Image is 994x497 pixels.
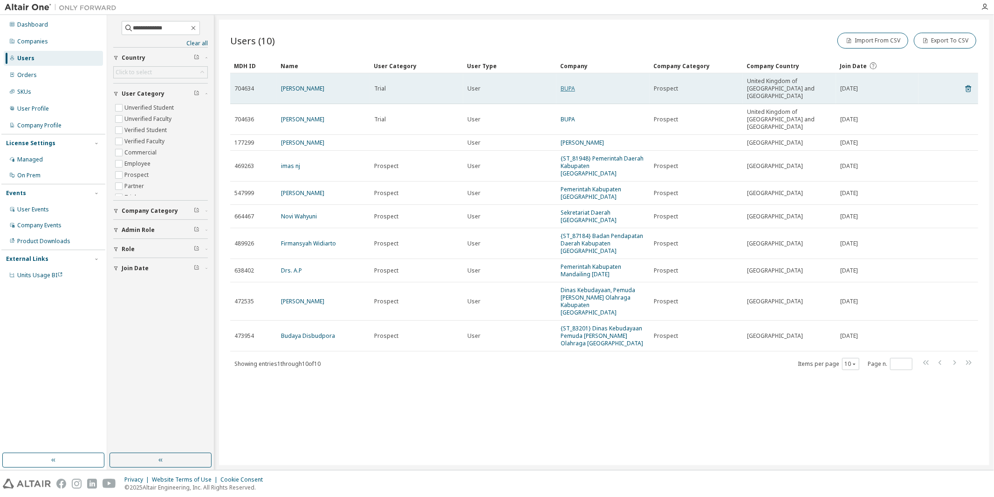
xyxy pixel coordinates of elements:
span: User [467,85,480,92]
button: Join Date [113,258,208,279]
a: Budaya Disbudpora [281,332,335,340]
span: Trial [374,85,386,92]
div: Website Terms of Use [152,476,220,483]
a: [PERSON_NAME] [281,297,324,305]
span: Company Category [122,207,178,215]
span: User [467,162,480,170]
a: [PERSON_NAME] [281,189,324,197]
div: Click to select [114,67,207,78]
span: Showing entries 1 through 10 of 10 [234,360,321,368]
a: {ST_87184} Badan Pendapatan Daerah Kabupaten [GEOGRAPHIC_DATA] [561,232,643,255]
a: BUPA [561,115,575,123]
span: 177299 [234,139,254,147]
div: License Settings [6,140,55,147]
div: User Profile [17,105,49,112]
span: Admin Role [122,226,155,234]
span: User [467,189,480,197]
span: [GEOGRAPHIC_DATA] [747,240,803,247]
span: [GEOGRAPHIC_DATA] [747,213,803,220]
span: Prospect [654,162,678,170]
span: Prospect [374,240,398,247]
span: User [467,213,480,220]
span: Prospect [374,267,398,274]
a: [PERSON_NAME] [561,139,604,147]
label: Unverified Faculty [124,113,173,125]
span: Trial [374,116,386,123]
span: Clear filter [194,207,199,215]
div: MDH ID [234,58,273,73]
img: altair_logo.svg [3,479,51,489]
label: Verified Faculty [124,136,166,147]
div: Company Category [653,58,739,73]
div: Cookie Consent [220,476,268,483]
span: Prospect [654,189,678,197]
span: [DATE] [840,213,858,220]
span: [DATE] [840,116,858,123]
span: User [467,116,480,123]
span: User Category [122,90,165,98]
a: [PERSON_NAME] [281,139,324,147]
img: youtube.svg [103,479,116,489]
span: Prospect [374,162,398,170]
span: Role [122,245,135,253]
span: 704634 [234,85,254,92]
span: [GEOGRAPHIC_DATA] [747,332,803,340]
span: 473954 [234,332,254,340]
button: 10 [844,360,857,368]
div: Managed [17,156,43,163]
p: © 2025 Altair Engineering, Inc. All Rights Reserved. [124,483,268,491]
button: User Category [113,84,208,104]
span: [GEOGRAPHIC_DATA] [747,189,803,197]
a: Novi Wahyuni [281,212,317,220]
button: Country [113,48,208,68]
span: Clear filter [194,226,199,234]
svg: Date when the user was first added or directly signed up. If the user was deleted and later re-ad... [869,62,877,70]
span: Prospect [654,267,678,274]
div: Company [560,58,646,73]
span: Clear filter [194,245,199,253]
span: Units Usage BI [17,271,63,279]
span: 664467 [234,213,254,220]
label: Partner [124,181,146,192]
span: [DATE] [840,332,858,340]
span: User [467,267,480,274]
a: Dinas Kebudayaan, Pemuda [PERSON_NAME] Olahraga Kabupaten [GEOGRAPHIC_DATA] [561,286,635,316]
span: [DATE] [840,139,858,147]
a: [PERSON_NAME] [281,115,324,123]
span: [GEOGRAPHIC_DATA] [747,162,803,170]
span: Prospect [374,332,398,340]
div: Privacy [124,476,152,483]
a: BUPA [561,84,575,92]
label: Commercial [124,147,158,158]
a: Pemerintah Kabupaten Mandailing [DATE] [561,263,621,278]
div: Name [281,58,366,73]
label: Employee [124,158,152,169]
span: User [467,139,480,147]
span: [DATE] [840,162,858,170]
button: Export To CSV [914,33,976,49]
div: Company Events [17,222,62,229]
div: External Links [6,255,48,263]
div: SKUs [17,88,31,96]
span: 704636 [234,116,254,123]
span: [DATE] [840,298,858,305]
a: [PERSON_NAME] [281,84,324,92]
span: Clear filter [194,54,199,62]
span: Join Date [122,265,149,272]
a: Drs. A.P [281,266,302,274]
span: Page n. [868,358,912,370]
div: User Type [467,58,553,73]
span: Clear filter [194,90,199,98]
label: Verified Student [124,125,169,136]
img: facebook.svg [56,479,66,489]
div: Dashboard [17,21,48,28]
span: User [467,332,480,340]
label: Trial [124,192,138,203]
span: Prospect [654,85,678,92]
div: User Events [17,206,49,213]
a: {ST_83201} Dinas Kebudayaan Pemuda [PERSON_NAME] Olahraga [GEOGRAPHIC_DATA] [561,324,643,347]
div: Click to select [116,69,152,76]
span: 638402 [234,267,254,274]
span: Prospect [654,213,678,220]
span: Prospect [654,298,678,305]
